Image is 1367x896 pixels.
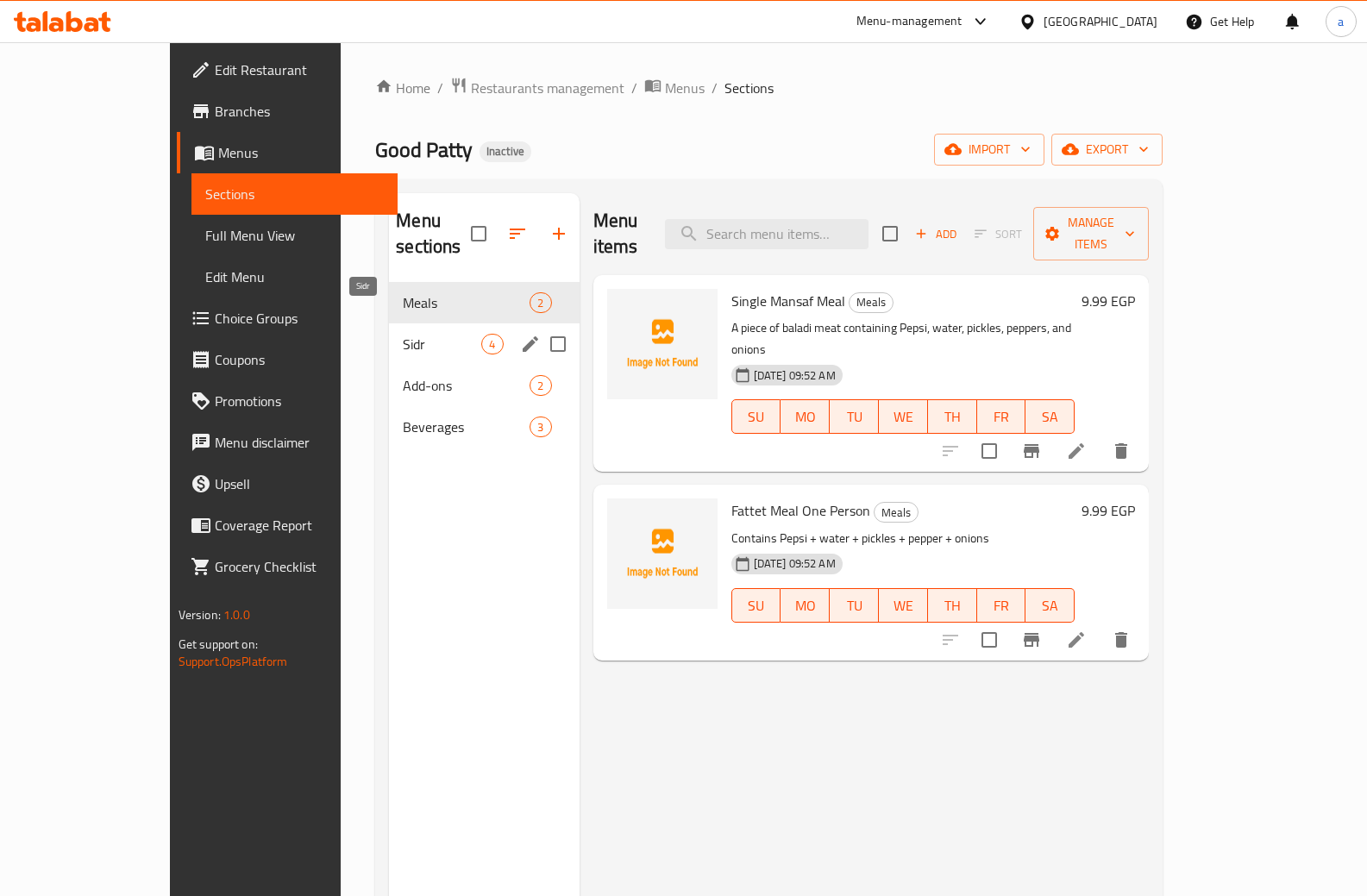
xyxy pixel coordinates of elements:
[849,292,894,313] div: Meals
[928,588,977,623] button: TH
[908,221,963,247] span: Add item
[971,433,1007,469] span: Select to update
[450,77,624,99] a: Restaurants management
[963,221,1033,247] span: Select section first
[215,60,385,80] span: Edit Restaurant
[747,367,843,384] span: [DATE] 09:52 AM
[375,78,430,98] a: Home
[593,208,645,260] h2: Menu items
[480,144,531,159] span: Inactive
[177,422,398,463] a: Menu disclaimer
[177,132,398,173] a: Menus
[1066,630,1087,650] a: Edit menu item
[644,77,705,99] a: Menus
[191,215,398,256] a: Full Menu View
[886,593,921,618] span: WE
[389,323,579,365] div: Sidr4edit
[389,406,579,448] div: Beverages3
[928,399,977,434] button: TH
[875,503,918,523] span: Meals
[1011,430,1052,472] button: Branch-specific-item
[731,528,1075,549] p: Contains Pepsi + water + pickles + pepper + onions
[530,417,551,437] div: items
[215,101,385,122] span: Branches
[215,349,385,370] span: Coupons
[948,139,1031,160] span: import
[1082,289,1135,313] h6: 9.99 EGP
[177,546,398,587] a: Grocery Checklist
[747,555,843,572] span: [DATE] 09:52 AM
[1100,430,1142,472] button: delete
[177,380,398,422] a: Promotions
[731,288,845,314] span: Single Mansaf Meal
[1033,207,1149,260] button: Manage items
[1011,619,1052,661] button: Branch-specific-item
[781,399,830,434] button: MO
[1065,139,1149,160] span: export
[731,399,781,434] button: SU
[731,317,1075,360] p: A piece of baladi meat containing Pepsi, water, pickles, peppers, and onions
[1032,404,1068,429] span: SA
[530,378,550,394] span: 2
[984,404,1019,429] span: FR
[403,334,481,354] span: Sidr
[856,11,963,32] div: Menu-management
[631,78,637,98] li: /
[724,78,774,98] span: Sections
[375,130,473,169] span: Good Patty
[179,633,258,655] span: Get support on:
[538,213,580,254] button: Add section
[872,216,908,252] span: Select section
[177,298,398,339] a: Choice Groups
[482,336,502,353] span: 4
[837,593,872,618] span: TU
[935,593,970,618] span: TH
[908,221,963,247] button: Add
[935,404,970,429] span: TH
[739,404,774,429] span: SU
[665,78,705,98] span: Menus
[530,292,551,313] div: items
[205,266,385,287] span: Edit Menu
[215,308,385,329] span: Choice Groups
[1082,498,1135,523] h6: 9.99 EGP
[223,604,250,626] span: 1.0.0
[1100,619,1142,661] button: delete
[837,404,872,429] span: TU
[739,593,774,618] span: SU
[396,208,470,260] h2: Menu sections
[1025,399,1075,434] button: SA
[389,275,579,454] nav: Menu sections
[977,399,1026,434] button: FR
[480,141,531,162] div: Inactive
[879,588,928,623] button: WE
[787,593,823,618] span: MO
[886,404,921,429] span: WE
[830,588,879,623] button: TU
[191,173,398,215] a: Sections
[179,650,288,673] a: Support.OpsPlatform
[1032,593,1068,618] span: SA
[403,417,530,437] span: Beverages
[179,604,221,626] span: Version:
[389,365,579,406] div: Add-ons2
[731,498,870,523] span: Fattet Meal One Person
[607,289,718,399] img: Single Mansaf Meal
[712,78,718,98] li: /
[215,432,385,453] span: Menu disclaimer
[215,391,385,411] span: Promotions
[1338,12,1344,31] span: a
[403,292,530,313] span: Meals
[215,556,385,577] span: Grocery Checklist
[984,593,1019,618] span: FR
[1066,441,1087,461] a: Edit menu item
[215,515,385,536] span: Coverage Report
[177,49,398,91] a: Edit Restaurant
[191,256,398,298] a: Edit Menu
[912,224,959,244] span: Add
[403,375,530,396] span: Add-ons
[389,282,579,323] div: Meals2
